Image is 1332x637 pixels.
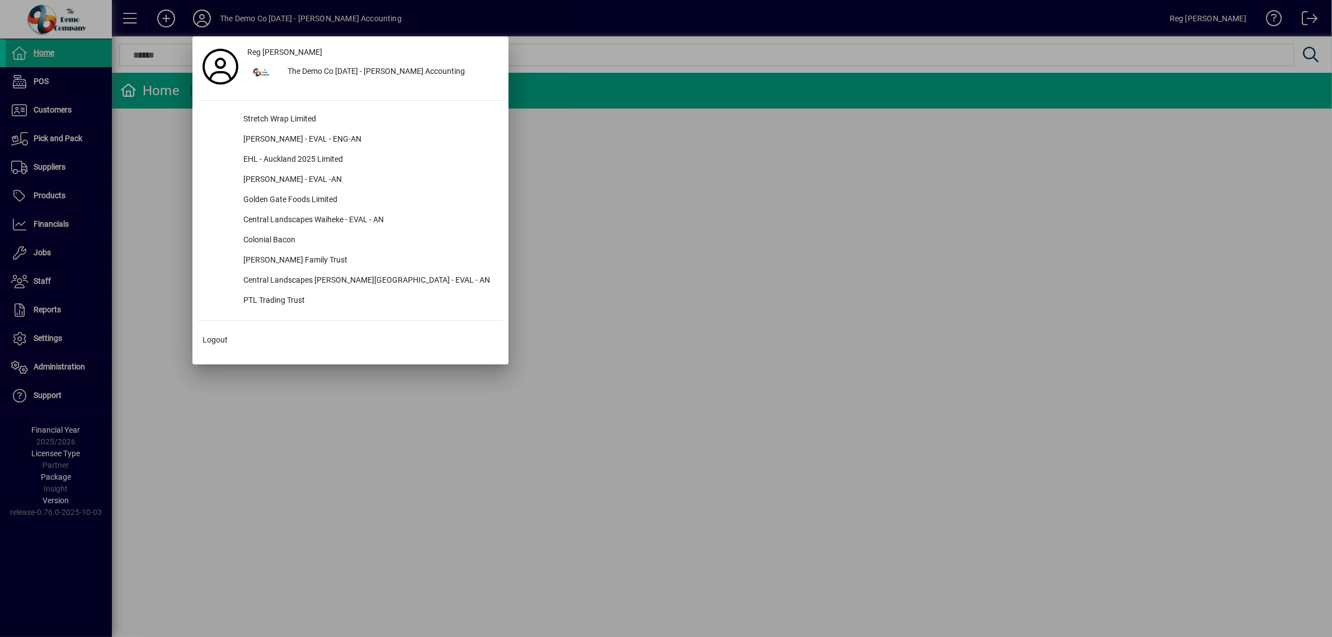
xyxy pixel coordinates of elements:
button: Central Landscapes [PERSON_NAME][GEOGRAPHIC_DATA] - EVAL - AN [198,271,503,291]
button: Colonial Bacon [198,231,503,251]
button: Logout [198,330,503,350]
div: Central Landscapes [PERSON_NAME][GEOGRAPHIC_DATA] - EVAL - AN [234,271,503,291]
button: Stretch Wrap Limited [198,110,503,130]
div: Golden Gate Foods Limited [234,190,503,210]
div: Colonial Bacon [234,231,503,251]
button: EHL - Auckland 2025 Limited [198,150,503,170]
button: The Demo Co [DATE] - [PERSON_NAME] Accounting [243,62,503,82]
div: [PERSON_NAME] - EVAL -AN [234,170,503,190]
div: Central Landscapes Waiheke - EVAL - AN [234,210,503,231]
div: PTL Trading Trust [234,291,503,311]
a: Reg [PERSON_NAME] [243,42,503,62]
button: Golden Gate Foods Limited [198,190,503,210]
button: [PERSON_NAME] - EVAL -AN [198,170,503,190]
button: [PERSON_NAME] Family Trust [198,251,503,271]
span: Logout [203,334,228,346]
button: [PERSON_NAME] - EVAL - ENG-AN [198,130,503,150]
div: The Demo Co [DATE] - [PERSON_NAME] Accounting [279,62,503,82]
div: EHL - Auckland 2025 Limited [234,150,503,170]
div: [PERSON_NAME] Family Trust [234,251,503,271]
div: [PERSON_NAME] - EVAL - ENG-AN [234,130,503,150]
span: Reg [PERSON_NAME] [247,46,322,58]
button: PTL Trading Trust [198,291,503,311]
a: Profile [198,57,243,77]
div: Stretch Wrap Limited [234,110,503,130]
button: Central Landscapes Waiheke - EVAL - AN [198,210,503,231]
